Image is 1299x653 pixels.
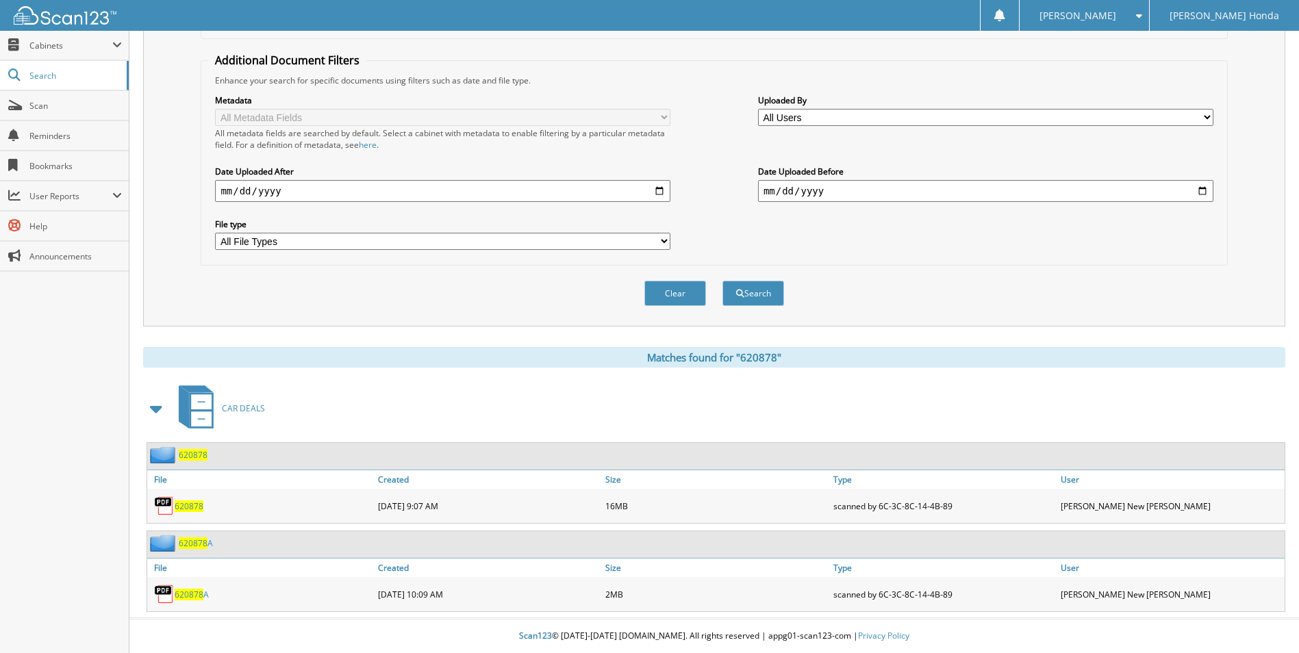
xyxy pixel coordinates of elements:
[722,281,784,306] button: Search
[150,535,179,552] img: folder2.png
[1057,470,1285,489] a: User
[830,559,1057,577] a: Type
[175,589,209,600] a: 620878A
[171,381,265,435] a: CAR DEALS
[215,94,670,106] label: Metadata
[602,492,829,520] div: 16MB
[29,100,122,112] span: Scan
[175,589,203,600] span: 620878
[830,470,1057,489] a: Type
[1039,12,1116,20] span: [PERSON_NAME]
[175,500,203,512] a: 620878
[758,166,1213,177] label: Date Uploaded Before
[154,584,175,604] img: PDF.png
[758,94,1213,106] label: Uploaded By
[29,251,122,262] span: Announcements
[29,190,112,202] span: User Reports
[215,218,670,230] label: File type
[375,470,602,489] a: Created
[519,630,552,641] span: Scan123
[208,53,366,68] legend: Additional Document Filters
[359,139,377,151] a: here
[208,75,1220,86] div: Enhance your search for specific documents using filters such as date and file type.
[150,446,179,463] img: folder2.png
[29,130,122,142] span: Reminders
[129,619,1299,653] div: © [DATE]-[DATE] [DOMAIN_NAME]. All rights reserved | appg01-scan123-com |
[1057,580,1285,608] div: [PERSON_NAME] New [PERSON_NAME]
[29,220,122,232] span: Help
[858,630,909,641] a: Privacy Policy
[154,496,175,516] img: PDF.png
[179,449,207,461] a: 620878
[29,160,122,172] span: Bookmarks
[179,537,207,549] span: 620878
[1231,587,1299,653] iframe: Chat Widget
[147,559,375,577] a: File
[215,166,670,177] label: Date Uploaded After
[215,127,670,151] div: All metadata fields are searched by default. Select a cabinet with metadata to enable filtering b...
[644,281,706,306] button: Clear
[147,470,375,489] a: File
[179,537,213,549] a: 620878A
[602,580,829,608] div: 2MB
[1057,559,1285,577] a: User
[215,180,670,202] input: start
[758,180,1213,202] input: end
[1057,492,1285,520] div: [PERSON_NAME] New [PERSON_NAME]
[830,492,1057,520] div: scanned by 6C-3C-8C-14-4B-89
[830,580,1057,608] div: scanned by 6C-3C-8C-14-4B-89
[375,559,602,577] a: Created
[222,402,265,414] span: CAR DEALS
[29,70,120,81] span: Search
[602,470,829,489] a: Size
[602,559,829,577] a: Size
[143,347,1285,368] div: Matches found for "620878"
[375,492,602,520] div: [DATE] 9:07 AM
[14,6,116,25] img: scan123-logo-white.svg
[1170,12,1279,20] span: [PERSON_NAME] Honda
[375,580,602,608] div: [DATE] 10:09 AM
[29,40,112,51] span: Cabinets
